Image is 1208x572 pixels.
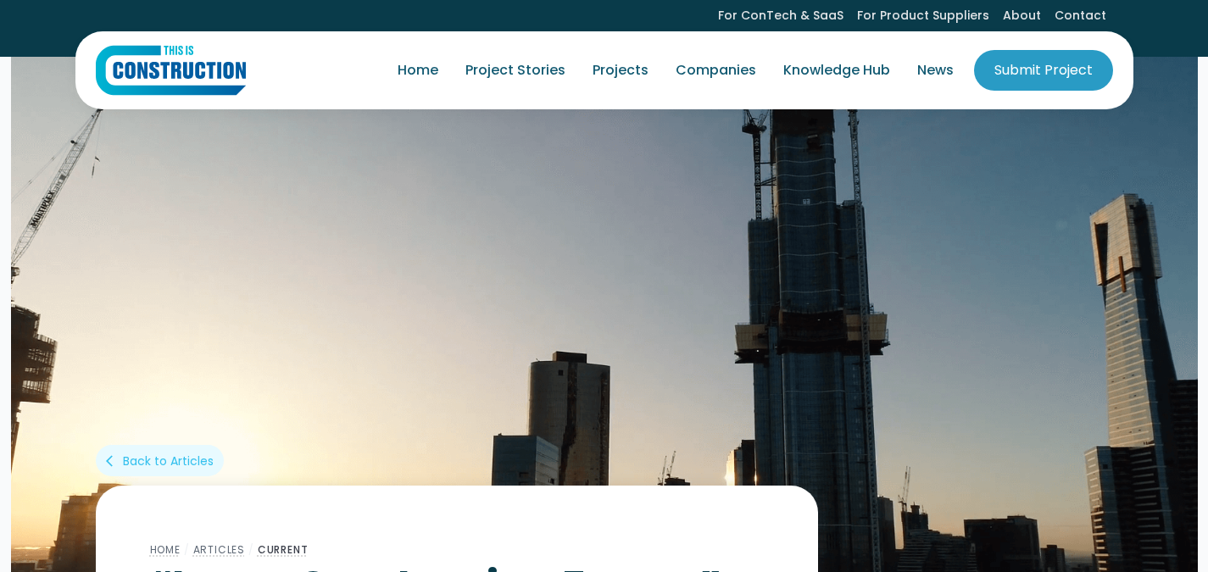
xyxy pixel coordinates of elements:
[579,47,662,94] a: Projects
[96,45,246,96] img: This Is Construction Logo
[96,445,224,476] a: arrow_back_iosBack to Articles
[181,540,193,560] div: /
[123,453,214,469] div: Back to Articles
[106,453,120,469] div: arrow_back_ios
[994,60,1093,81] div: Submit Project
[974,50,1113,91] a: Submit Project
[904,47,967,94] a: News
[258,542,309,557] a: Current
[96,45,246,96] a: home
[384,47,452,94] a: Home
[452,47,579,94] a: Project Stories
[150,542,181,557] a: Home
[193,542,245,557] a: Articles
[245,540,258,560] div: /
[662,47,770,94] a: Companies
[770,47,904,94] a: Knowledge Hub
